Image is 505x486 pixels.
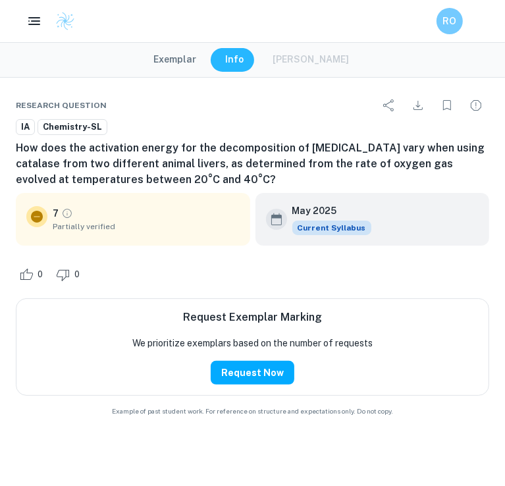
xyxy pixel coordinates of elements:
[38,121,107,134] span: Chemistry-SL
[38,119,107,135] a: Chemistry-SL
[53,264,87,285] div: Dislike
[183,310,322,325] h6: Request Exemplar Marking
[132,336,373,350] p: We prioritize exemplars based on the number of requests
[463,92,489,119] div: Report issue
[292,221,371,235] div: This exemplar is based on the current syllabus. Feel free to refer to it for inspiration/ideas wh...
[30,268,50,281] span: 0
[434,92,460,119] div: Bookmark
[16,140,489,188] h6: How does the activation energy for the decomposition of [MEDICAL_DATA] vary when using catalase f...
[53,206,59,221] p: 7
[376,92,402,119] div: Share
[16,121,34,134] span: IA
[437,8,463,34] button: RO
[16,264,50,285] div: Like
[16,119,35,135] a: IA
[292,221,371,235] span: Current Syllabus
[292,203,361,218] h6: May 2025
[212,48,257,72] button: Info
[442,14,458,28] h6: RO
[55,11,75,31] img: Clastify logo
[47,11,75,31] a: Clastify logo
[61,207,73,219] a: Grade partially verified
[67,268,87,281] span: 0
[211,361,294,385] button: Request Now
[140,48,209,72] button: Exemplar
[16,406,489,416] span: Example of past student work. For reference on structure and expectations only. Do not copy.
[16,99,107,111] span: Research question
[53,221,240,232] span: Partially verified
[405,92,431,119] div: Download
